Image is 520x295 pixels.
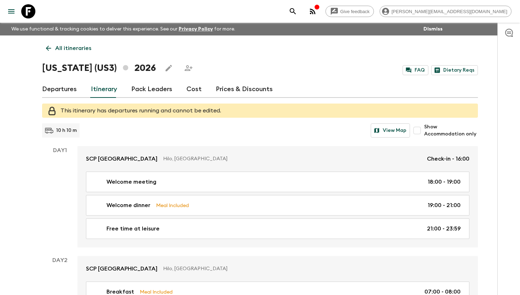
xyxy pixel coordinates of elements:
[42,81,77,98] a: Departures
[91,81,117,98] a: Itinerary
[336,9,374,14] span: Give feedback
[163,265,464,272] p: Hilo, [GEOGRAPHIC_DATA]
[60,108,221,113] span: This itinerary has departures running and cannot be edited.
[186,81,202,98] a: Cost
[427,224,461,233] p: 21:00 - 23:59
[380,6,512,17] div: [PERSON_NAME][EMAIL_ADDRESS][DOMAIN_NAME]
[131,81,172,98] a: Pack Leaders
[424,123,478,138] span: Show Accommodation only
[179,27,213,32] a: Privacy Policy
[325,6,374,17] a: Give feedback
[42,61,156,75] h1: [US_STATE] (US3) 2026
[163,155,421,162] p: Hilo, [GEOGRAPHIC_DATA]
[86,172,469,192] a: Welcome meeting18:00 - 19:00
[4,4,18,18] button: menu
[86,195,469,216] a: Welcome dinnerMeal Included19:00 - 21:00
[106,201,150,210] p: Welcome dinner
[181,61,196,75] span: Share this itinerary
[42,146,77,155] p: Day 1
[428,201,461,210] p: 19:00 - 21:00
[77,256,478,282] a: SCP [GEOGRAPHIC_DATA]Hilo, [GEOGRAPHIC_DATA]
[86,265,157,273] p: SCP [GEOGRAPHIC_DATA]
[156,201,189,209] p: Meal Included
[77,146,478,172] a: SCP [GEOGRAPHIC_DATA]Hilo, [GEOGRAPHIC_DATA]Check-in - 16:00
[428,178,461,186] p: 18:00 - 19:00
[106,178,156,186] p: Welcome meeting
[388,9,511,14] span: [PERSON_NAME][EMAIL_ADDRESS][DOMAIN_NAME]
[371,123,410,138] button: View Map
[55,44,91,52] p: All itineraries
[106,224,160,233] p: Free time at leisure
[403,65,428,75] a: FAQ
[42,256,77,265] p: Day 2
[427,155,469,163] p: Check-in - 16:00
[86,218,469,239] a: Free time at leisure21:00 - 23:59
[162,61,176,75] button: Edit this itinerary
[216,81,273,98] a: Prices & Discounts
[8,23,238,35] p: We use functional & tracking cookies to deliver this experience. See our for more.
[56,127,77,134] p: 10 h 10 m
[422,24,444,34] button: Dismiss
[431,65,478,75] a: Dietary Reqs
[86,155,157,163] p: SCP [GEOGRAPHIC_DATA]
[286,4,300,18] button: search adventures
[42,41,95,55] a: All itineraries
